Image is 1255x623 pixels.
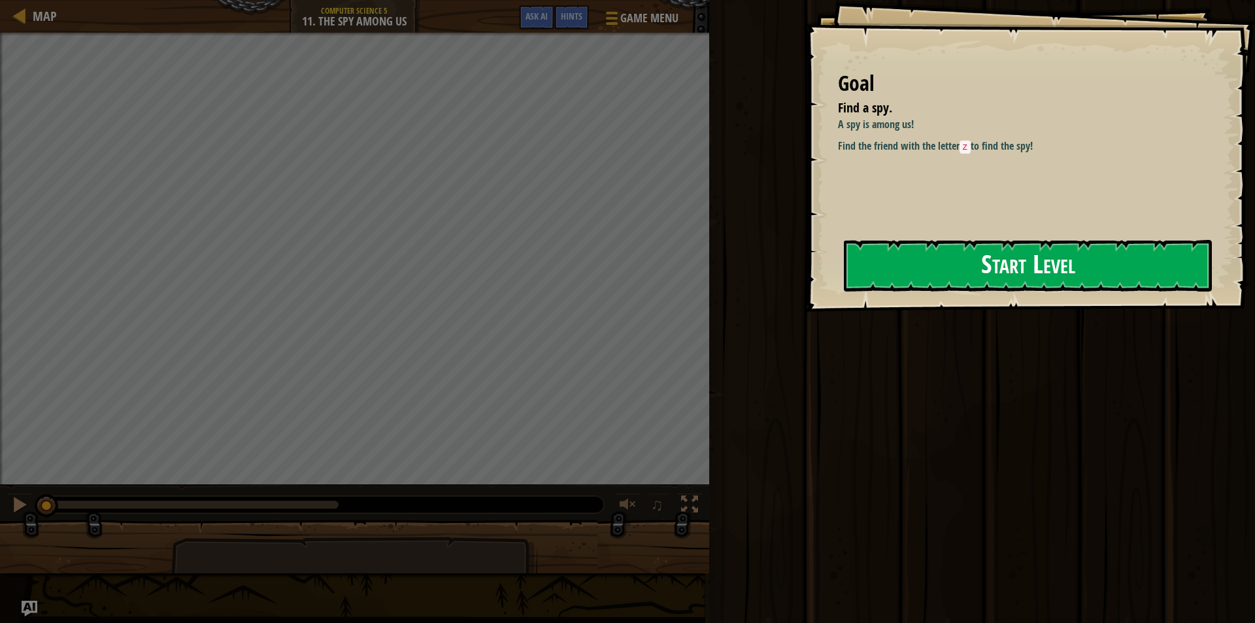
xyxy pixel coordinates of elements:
li: Find a spy. [822,99,1206,118]
span: ♫ [650,495,663,514]
button: ♫ [648,493,670,520]
button: Toggle fullscreen [677,493,703,520]
span: Ask AI [526,10,548,22]
span: Game Menu [620,10,678,27]
p: A spy is among us! [838,117,1220,132]
button: Adjust volume [615,493,641,520]
span: Map [33,7,57,25]
span: Find a spy. [838,99,892,116]
button: Ctrl + P: Pause [7,493,33,520]
a: Map [26,7,57,25]
button: Start Level [844,240,1212,292]
span: Hints [561,10,582,22]
button: Game Menu [595,5,686,36]
code: z [960,141,971,154]
p: Find the friend with the letter to find the spy! [838,139,1220,154]
button: Ask AI [519,5,554,29]
div: Goal [838,69,1209,99]
button: Ask AI [22,601,37,616]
